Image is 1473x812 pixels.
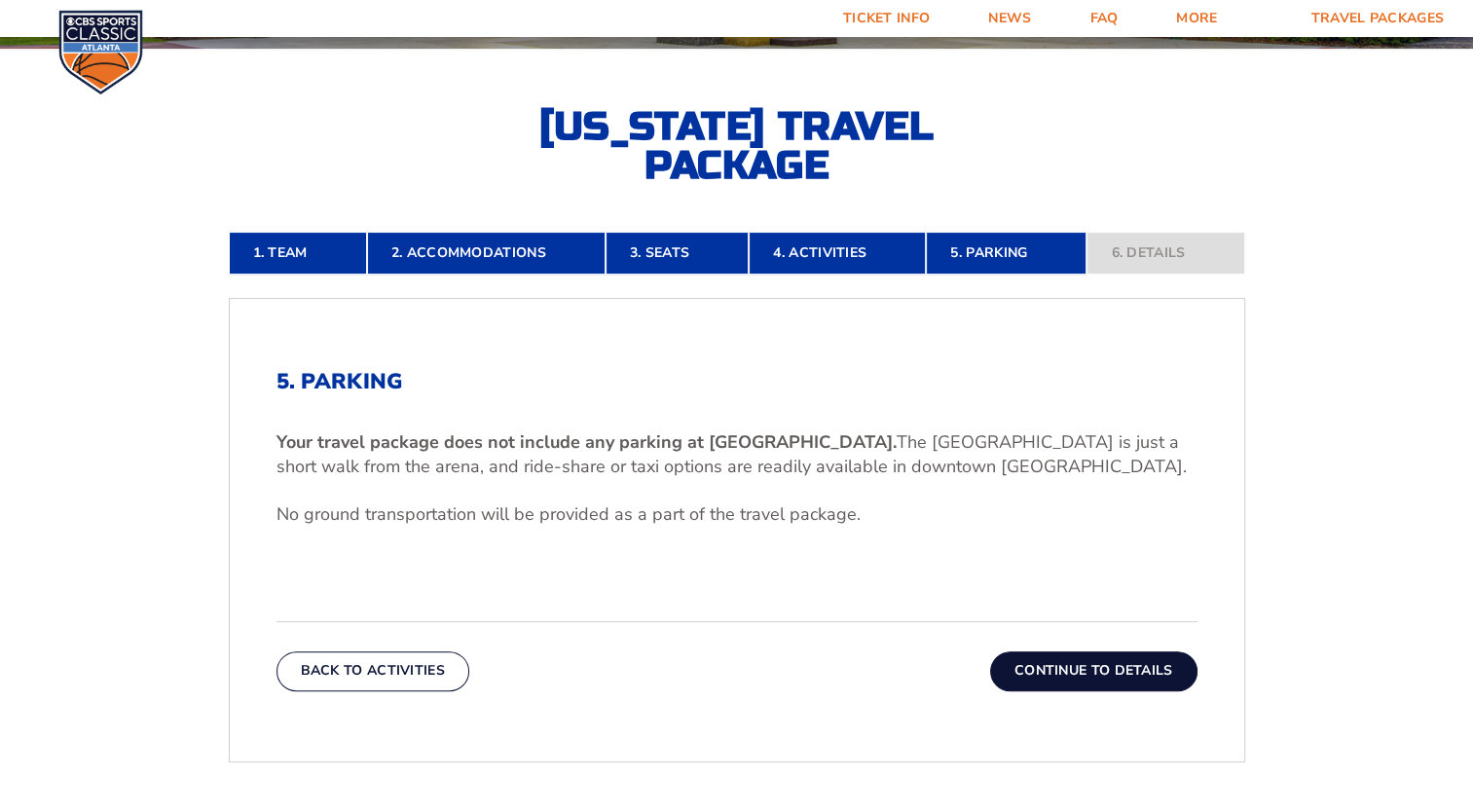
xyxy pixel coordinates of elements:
[990,651,1197,690] button: Continue To Details
[276,369,1197,394] h2: 5. Parking
[276,430,897,454] b: Your travel package does not include any parking at [GEOGRAPHIC_DATA].
[606,232,749,275] a: 3. Seats
[276,430,1197,479] p: The [GEOGRAPHIC_DATA] is just a short walk from the arena, and ride-share or taxi options are rea...
[229,232,367,275] a: 1. Team
[276,502,1197,527] p: No ground transportation will be provided as a part of the travel package.
[276,651,469,690] button: Back To Activities
[523,107,951,185] h2: [US_STATE] Travel Package
[58,10,143,94] img: CBS Sports Classic
[749,232,926,275] a: 4. Activities
[367,232,606,275] a: 2. Accommodations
